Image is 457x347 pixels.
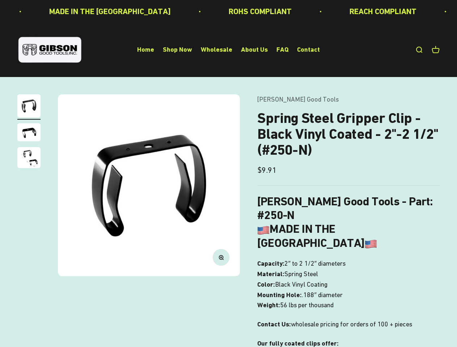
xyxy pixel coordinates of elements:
[49,5,171,18] p: MADE IN THE [GEOGRAPHIC_DATA]
[257,291,302,299] b: Mounting Hole:
[284,258,346,269] span: 2″ to 2 1/2″ diameters
[201,46,232,53] a: Wholesale
[257,270,284,278] b: Material:
[17,94,41,117] img: Gripper clip, made & shipped from the USA!
[350,5,416,18] p: REACH COMPLIANT
[257,95,339,103] a: [PERSON_NAME] Good Tools
[137,46,154,53] a: Home
[257,194,433,222] b: [PERSON_NAME] Good Tools - Part: #250-N
[229,5,292,18] p: ROHS COMPLIANT
[276,46,288,53] a: FAQ
[17,94,41,120] button: Go to item 1
[257,222,377,249] b: MADE IN THE [GEOGRAPHIC_DATA]
[17,123,41,141] img: close up of a spring steel gripper clip, tool clip, durable, secure holding, Excellent corrosion ...
[163,46,192,53] a: Shop Now
[241,46,268,53] a: About Us
[17,147,41,168] img: close up of a spring steel gripper clip, tool clip, durable, secure holding, Excellent corrosion ...
[257,280,275,288] b: Color:
[297,46,320,53] a: Contact
[257,319,440,330] p: wholesale pricing for orders of 100 + pieces
[257,110,440,158] h1: Spring Steel Gripper Clip - Black Vinyl Coated - 2"-2 1/2" (#250-N)
[302,290,342,300] span: .188″ diameter
[284,269,318,279] span: Spring Steel
[257,301,280,309] b: Weight:
[17,147,41,170] button: Go to item 3
[17,123,41,143] button: Go to item 2
[257,260,284,267] b: Capacity:
[257,164,276,176] sale-price: $9.91
[58,94,240,276] img: Gripper clip, made & shipped from the USA!
[257,320,291,328] strong: Contact Us:
[280,300,334,310] span: 56 lbs per thousand
[275,279,327,290] span: Black Vinyl Coating
[257,339,339,347] strong: Our fully coated clips offer:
